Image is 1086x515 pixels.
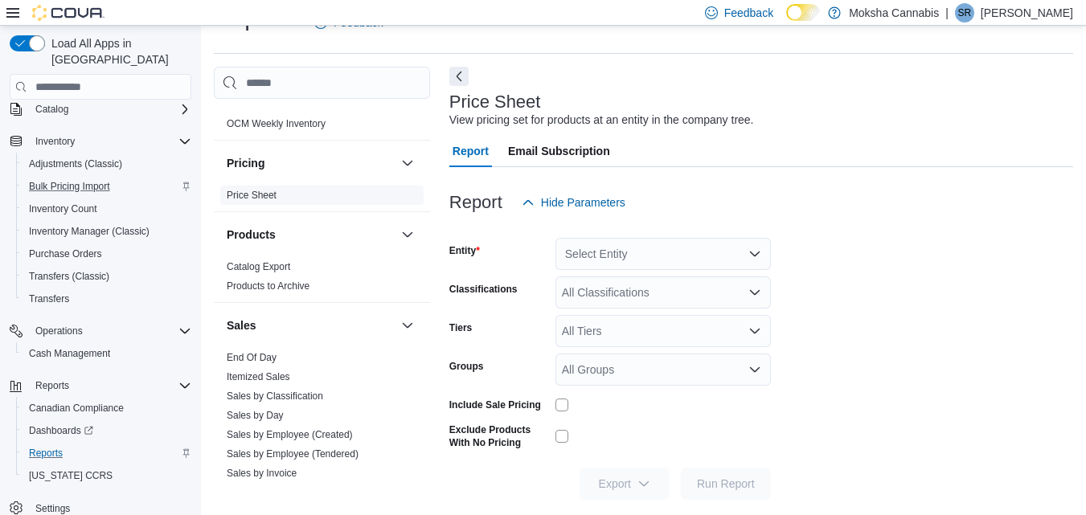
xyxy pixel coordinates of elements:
span: Inventory Count [23,199,191,219]
a: Inventory Manager (Classic) [23,222,156,241]
button: Pricing [398,153,417,173]
span: Canadian Compliance [29,402,124,415]
span: Dashboards [29,424,93,437]
input: Dark Mode [786,4,820,21]
button: Canadian Compliance [16,397,198,419]
h3: Price Sheet [449,92,541,112]
a: Sales by Day [227,410,284,421]
button: Operations [3,320,198,342]
a: OCM Weekly Inventory [227,118,326,129]
span: Export [589,468,660,500]
span: Products to Archive [227,280,309,292]
a: Purchase Orders [23,244,109,264]
span: Catalog [29,100,191,119]
a: Sales by Employee (Tendered) [227,448,359,460]
span: Adjustments (Classic) [23,154,191,174]
a: Inventory Count [23,199,104,219]
button: Export [580,468,670,500]
button: Products [398,225,417,244]
button: Hide Parameters [515,186,632,219]
a: Cash Management [23,344,117,363]
label: Include Sale Pricing [449,399,541,411]
button: Pricing [227,155,395,171]
button: Inventory [29,132,81,151]
span: Reports [23,443,191,463]
span: Email Subscription [508,135,610,167]
label: Exclude Products With No Pricing [449,423,549,449]
button: Catalog [29,100,75,119]
span: Washington CCRS [23,466,191,485]
h3: Report [449,193,502,212]
a: Reports [23,443,69,463]
button: Catalog [3,98,198,121]
div: OCM [214,114,430,140]
button: Transfers (Classic) [16,265,198,288]
span: Sales by Invoice [227,467,297,480]
span: Inventory Manager (Classic) [23,222,191,241]
span: Cash Management [23,344,191,363]
span: Operations [35,325,83,337]
span: Transfers [29,292,69,305]
span: Inventory Count [29,202,97,215]
button: [US_STATE] CCRS [16,464,198,487]
span: Purchase Orders [29,247,102,260]
button: Bulk Pricing Import [16,175,198,198]
a: Sales by Classification [227,390,323,402]
div: Pricing [214,186,430,211]
h3: Pricing [227,155,264,171]
span: Itemized Sales [227,370,290,383]
div: Products [214,257,430,302]
h3: Products [227,227,276,243]
button: Open list of options [748,363,761,376]
p: | [945,3,949,22]
label: Entity [449,244,480,257]
button: Reports [16,442,198,464]
span: Reports [35,379,69,392]
span: Adjustments (Classic) [29,157,122,170]
button: Products [227,227,395,243]
a: Sales by Invoice [227,468,297,479]
button: Sales [227,317,395,333]
span: Bulk Pricing Import [29,180,110,193]
p: [PERSON_NAME] [981,3,1073,22]
span: End Of Day [227,351,277,364]
a: Price Sheet [227,190,277,201]
span: OCM Weekly Inventory [227,117,326,130]
a: Dashboards [23,421,100,440]
span: Price Sheet [227,189,277,202]
button: Reports [29,376,76,395]
span: Sales by Day [227,409,284,422]
button: Inventory Count [16,198,198,220]
button: Transfers [16,288,198,310]
a: Sales by Employee (Created) [227,429,353,440]
span: Canadian Compliance [23,399,191,418]
span: Dashboards [23,421,191,440]
button: Cash Management [16,342,198,365]
p: Moksha Cannabis [849,3,939,22]
label: Classifications [449,283,518,296]
span: Reports [29,376,191,395]
img: Cova [32,5,105,21]
span: Bulk Pricing Import [23,177,191,196]
button: Next [449,67,469,86]
span: Operations [29,321,191,341]
span: Run Report [697,476,755,492]
a: Canadian Compliance [23,399,130,418]
a: Adjustments (Classic) [23,154,129,174]
a: Itemized Sales [227,371,290,382]
span: Transfers (Classic) [29,270,109,283]
button: Adjustments (Classic) [16,153,198,175]
a: Bulk Pricing Import [23,177,117,196]
button: Open list of options [748,286,761,299]
a: Products to Archive [227,280,309,292]
button: Operations [29,321,89,341]
a: Catalog Export [227,261,290,272]
span: Purchase Orders [23,244,191,264]
span: Sales by Classification [227,390,323,403]
a: [US_STATE] CCRS [23,466,119,485]
span: Cash Management [29,347,110,360]
button: Open list of options [748,247,761,260]
button: Run Report [681,468,771,500]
